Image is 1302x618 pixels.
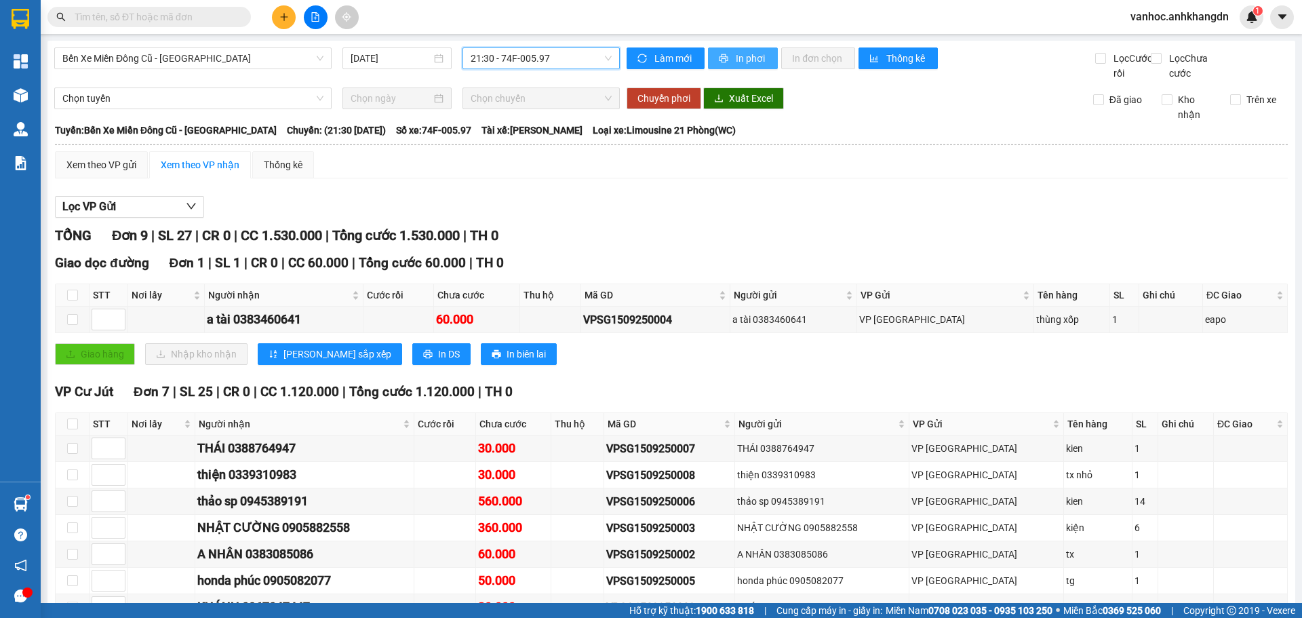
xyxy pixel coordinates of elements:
th: Cước rồi [363,284,434,307]
span: message [14,590,27,602]
span: file-add [311,12,320,22]
th: SL [1110,284,1139,307]
div: 30.000 [478,439,549,458]
button: aim [335,5,359,29]
th: Tên hàng [1064,413,1133,436]
span: Chọn tuyến [62,88,323,109]
span: CR 0 [251,255,278,271]
span: Kho nhận [1172,92,1220,122]
th: STT [90,284,128,307]
div: VP [GEOGRAPHIC_DATA] [911,467,1061,482]
span: Hỗ trợ kỹ thuật: [629,603,754,618]
span: Tổng cước 1.120.000 [349,384,475,400]
div: a tài 0383460641 [207,310,360,329]
div: VP [GEOGRAPHIC_DATA] [911,494,1061,509]
span: | [1171,603,1173,618]
div: 1 [1135,467,1156,482]
span: SL 1 [215,255,241,271]
span: Tổng cước 1.530.000 [332,227,460,244]
span: Miền Bắc [1063,603,1161,618]
div: VPSG1509250007 [606,440,732,457]
td: VPSG1509250005 [604,568,734,594]
td: VPSG1509250004 [581,307,731,333]
span: CR 0 [223,384,250,400]
span: Chưa cước : [157,88,186,119]
span: | [234,227,237,244]
span: Lọc VP Gửi [62,198,116,215]
span: Loại xe: Limousine 21 Phòng(WC) [593,123,736,138]
div: 0339310983 [159,60,254,79]
button: uploadGiao hàng [55,343,135,365]
span: Người nhận [199,417,400,431]
td: VP Sài Gòn [909,462,1063,488]
th: Chưa cước [434,284,521,307]
button: bar-chartThống kê [859,47,938,69]
th: Ghi chú [1139,284,1203,307]
span: Đơn 9 [112,227,148,244]
td: VP Sài Gòn [909,488,1063,515]
div: VPSG1509250008 [606,467,732,484]
span: In DS [438,347,460,362]
div: THÁI 0388764947 [197,439,412,458]
strong: 1900 633 818 [696,605,754,616]
div: VP [GEOGRAPHIC_DATA] [911,600,1061,615]
span: | [254,384,257,400]
div: thùng xốp [1036,312,1107,327]
div: VPSG1509250006 [606,493,732,510]
button: printerIn DS [412,343,471,365]
th: Cước rồi [414,413,476,436]
span: plus [279,12,289,22]
sup: 1 [1253,6,1263,16]
div: 1 [1135,573,1156,588]
span: | [764,603,766,618]
span: [PERSON_NAME] sắp xếp [283,347,391,362]
span: sync [637,54,649,64]
div: A NHÂN 0383085086 [737,547,907,562]
span: search [56,12,66,22]
div: 30.000 [478,598,549,617]
span: caret-down [1276,11,1288,23]
img: solution-icon [14,156,28,170]
span: VP Gửi [861,288,1019,303]
div: 6 [1135,520,1156,535]
span: Nơi lấy [132,417,181,431]
span: CC 60.000 [288,255,349,271]
button: downloadNhập kho nhận [145,343,248,365]
span: Tổng cước 60.000 [359,255,466,271]
div: VP Cư Jút [159,12,254,44]
td: VPSG1509250006 [604,488,734,515]
div: VPSG1509250005 [606,573,732,590]
button: printerIn biên lai [481,343,557,365]
span: Làm mới [654,51,694,66]
span: notification [14,559,27,572]
span: In phơi [736,51,767,66]
div: thiện 0339310983 [197,465,412,484]
div: VP [GEOGRAPHIC_DATA] [12,12,149,44]
div: THÁI 0388764947 [737,441,907,456]
div: Thống kê [264,157,302,172]
span: Đơn 7 [134,384,170,400]
span: Cung cấp máy in - giấy in: [776,603,882,618]
div: 1 [1135,600,1156,615]
img: warehouse-icon [14,497,28,511]
div: VPSG1509250002 [606,546,732,563]
span: | [463,227,467,244]
span: | [216,384,220,400]
span: VP Cư Jút [55,384,113,400]
div: KHÁNH 0967047447 [197,598,412,617]
span: Đã giao [1104,92,1147,107]
span: Giao dọc đường [55,255,149,271]
span: printer [492,349,501,360]
span: ⚪️ [1056,608,1060,613]
span: Nơi lấy [132,288,191,303]
td: VPSG1509250008 [604,462,734,488]
div: NHẬT CƯỜNG 0905882558 [737,520,907,535]
div: VPSG1509250004 [583,311,728,328]
span: | [325,227,329,244]
div: 60.000 [478,545,549,564]
span: | [342,384,346,400]
div: 1 [1135,441,1156,456]
span: | [281,255,285,271]
span: CR 0 [202,227,231,244]
sup: 1 [26,495,30,499]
